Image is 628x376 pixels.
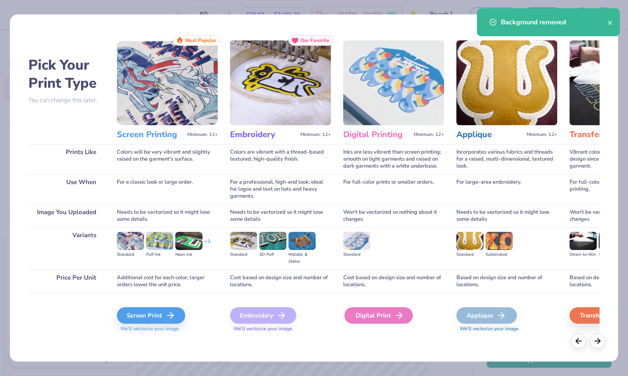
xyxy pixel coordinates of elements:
div: Background removed [501,17,607,27]
span: Minimum: 12+ [414,132,444,138]
span: Minimum: 12+ [300,132,331,138]
img: Neon Ink [175,232,202,250]
p: You can change this later. [28,97,105,104]
div: Won't be vectorized so nothing about it changes [343,204,444,227]
div: Puff Ink [146,251,173,258]
div: Supacolor [599,251,626,258]
div: Image You Uploaded [28,204,105,227]
img: Screen Printing [117,40,218,125]
img: Supacolor [599,232,626,250]
div: 3D Puff [259,251,286,258]
h3: Screen Printing [117,129,184,140]
div: + 3 [205,238,210,252]
div: Use When [28,174,105,204]
div: Metallic & Glitter [288,251,316,265]
div: Standard [456,251,484,258]
div: Standard [230,251,257,258]
img: 3D Puff [259,232,286,250]
div: Colors are vibrant with a thread-based textured, high-quality finish. [230,144,331,174]
div: Price Per Unit [28,270,105,293]
div: Embroidery [230,307,296,324]
div: Standard [117,251,144,258]
div: Cost based on design size and number of locations. [343,270,444,293]
div: Needs to be vectorized so it might lose some details [230,204,331,227]
div: Additional cost for each color; larger orders lower the unit price. [117,270,218,293]
div: Neon Ink [175,251,202,258]
span: We'll vectorize your image. [117,325,218,332]
div: Based on design size and number of locations. [456,270,557,293]
div: For a classic look or large order. [117,174,218,204]
span: Most Popular [185,37,216,43]
span: Minimum: 12+ [187,132,218,138]
h3: Applique [456,129,523,140]
img: Standard [343,232,370,250]
img: Metallic & Glitter [288,232,316,250]
div: Colors will be very vibrant and slightly raised on the garment's surface. [117,144,218,174]
button: close [607,17,613,27]
div: Variants [28,227,105,270]
div: Screen Print [117,307,185,324]
div: Needs to be vectorized so it might lose some details [117,204,218,227]
div: Digital Print [344,307,413,324]
h2: Pick Your Print Type [28,56,105,92]
span: We'll vectorize your image. [456,325,557,332]
img: Sublimated [486,232,513,250]
div: For a professional, high-end look; ideal for logos and text on hats and heavy garments. [230,174,331,204]
span: Our Favorite [300,37,330,43]
div: Sublimated [486,251,513,258]
img: Applique [456,40,557,125]
div: Needs to be vectorized so it might lose some details [456,204,557,227]
img: Embroidery [230,40,331,125]
img: Direct-to-film [570,232,597,250]
img: Standard [456,232,484,250]
div: Prints Like [28,144,105,174]
div: Cost based on design size and number of locations. [230,270,331,293]
div: Incorporates various fabrics and threads for a raised, multi-dimensional, textured look. [456,144,557,174]
div: Inks are less vibrant than screen printing; smooth on light garments and raised on dark garments ... [343,144,444,174]
img: Standard [230,232,257,250]
div: For full-color prints or smaller orders. [343,174,444,204]
img: Puff Ink [146,232,173,250]
img: Standard [117,232,144,250]
div: Standard [343,251,370,258]
h3: Embroidery [230,129,297,140]
div: Applique [456,307,517,324]
div: For large-area embroidery. [456,174,557,204]
div: Direct-to-film [570,251,597,258]
img: Digital Printing [343,40,444,125]
h3: Digital Printing [343,129,410,140]
span: We'll vectorize your image. [230,325,331,332]
span: Minimum: 12+ [527,132,557,138]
